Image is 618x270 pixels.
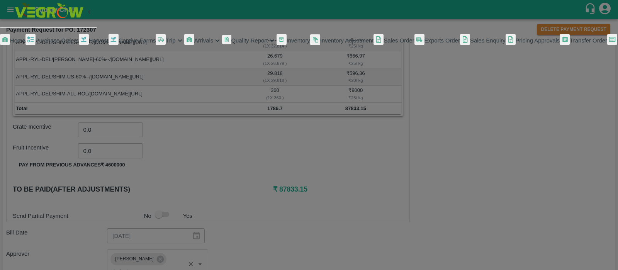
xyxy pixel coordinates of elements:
span: Harvest [89,37,109,44]
img: harvest [79,34,89,45]
a: recieptPurchase Orders [25,34,79,48]
span: Sales Order [384,37,414,44]
span: Arrivals [194,37,213,44]
a: shipmentsExports Order [414,34,460,48]
span: Transfer Order [570,37,607,44]
a: harvestHarvest [79,34,109,48]
img: whInventory [277,34,287,45]
span: Exports Order [424,37,460,44]
a: harvestCaptive Farms [109,34,156,48]
img: whArrival [184,34,194,45]
a: whTransferTransfer Order [560,34,607,48]
span: Pricing Approvals [516,37,560,44]
span: Purchase Orders [36,37,79,44]
span: Quality Report [231,37,268,44]
div: whArrivalArrivals [184,34,222,48]
div: deliveryTrip [156,34,184,48]
a: salesSales Order [374,34,414,48]
img: reciept [25,34,36,45]
a: whInventoryInventory [277,34,310,48]
img: sales [506,34,516,45]
span: Trip [166,37,175,44]
img: shipments [414,34,424,45]
img: delivery [156,34,166,45]
div: qualityReportQuality Report [222,35,277,47]
img: whTransfer [560,34,570,45]
a: inventoryInventory Adjustment [310,34,374,48]
span: Captive Farms [119,37,156,44]
span: Home [10,37,25,44]
a: salesPricing Approvals [506,34,560,48]
img: qualityReport [222,35,231,44]
img: harvest [109,34,119,45]
span: Inventory Adjustment [320,37,374,44]
a: salesSales Enquiry [460,34,506,48]
img: sales [460,34,470,45]
img: inventory [310,34,320,45]
img: sales [374,34,384,45]
span: Inventory [287,37,310,44]
img: centralMaterial [607,34,617,45]
span: Sales Enquiry [470,37,506,44]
